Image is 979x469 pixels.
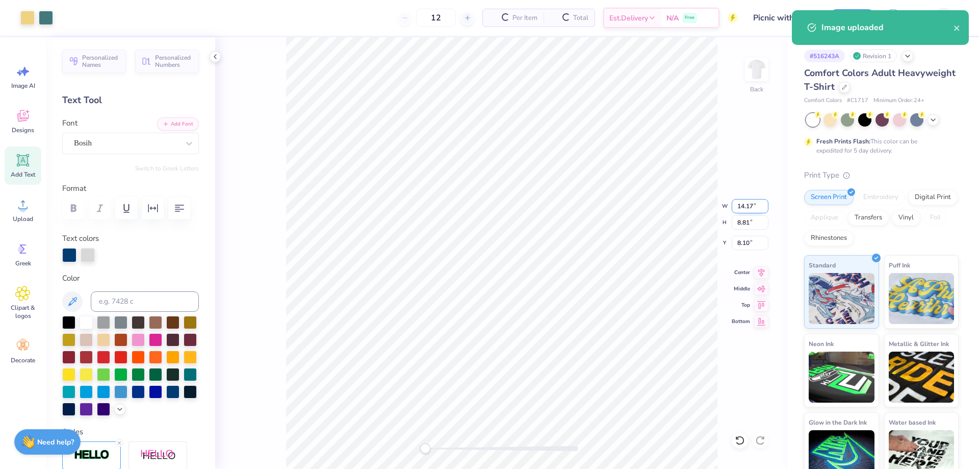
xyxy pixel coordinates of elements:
[62,50,126,73] button: Personalized Names
[155,54,193,68] span: Personalized Numbers
[732,317,750,326] span: Bottom
[847,96,868,105] span: # C1717
[816,137,942,155] div: This color can be expedited for 5 day delivery.
[74,449,110,461] img: Stroke
[889,417,936,428] span: Water based Ink
[11,356,35,364] span: Decorate
[62,117,78,129] label: Font
[11,82,35,90] span: Image AI
[889,273,955,324] img: Puff Ink
[13,215,33,223] span: Upload
[954,21,961,34] button: close
[732,285,750,293] span: Middle
[889,338,949,349] span: Metallic & Glitter Ink
[804,231,854,246] div: Rhinestones
[809,417,867,428] span: Glow in the Dark Ink
[889,260,910,270] span: Puff Ink
[573,13,588,23] span: Total
[62,426,83,438] label: Styles
[816,137,870,145] strong: Fresh Prints Flash:
[6,304,40,320] span: Clipart & logos
[732,301,750,309] span: Top
[135,164,199,172] button: Switch to Greek Letters
[804,169,959,181] div: Print Type
[934,8,954,28] img: Karl Michael Narciza
[804,67,956,93] span: Comfort Colors Adult Heavyweight T-Shirt
[62,183,199,194] label: Format
[62,273,199,284] label: Color
[892,210,920,226] div: Vinyl
[91,291,199,312] input: e.g. 7428 c
[15,259,31,267] span: Greek
[62,93,199,107] div: Text Tool
[908,190,958,205] div: Digital Print
[135,50,199,73] button: Personalized Numbers
[745,8,820,28] input: Untitled Design
[140,449,176,462] img: Shadow
[416,9,456,27] input: – –
[857,190,905,205] div: Embroidery
[850,50,897,62] div: Revision 1
[750,85,763,94] div: Back
[685,14,694,21] span: Free
[732,268,750,277] span: Center
[809,260,836,270] span: Standard
[609,13,648,23] span: Est. Delivery
[889,352,955,403] img: Metallic & Glitter Ink
[804,210,845,226] div: Applique
[157,117,199,131] button: Add Font
[848,210,889,226] div: Transfers
[37,437,74,447] strong: Need help?
[809,338,834,349] span: Neon Ink
[821,21,954,34] div: Image uploaded
[923,210,947,226] div: Foil
[915,8,959,28] a: KM
[804,50,845,62] div: # 516243A
[873,96,924,105] span: Minimum Order: 24 +
[804,96,842,105] span: Comfort Colors
[809,273,874,324] img: Standard
[12,126,34,134] span: Designs
[420,443,430,454] div: Accessibility label
[62,233,99,244] label: Text colors
[809,352,874,403] img: Neon Ink
[804,190,854,205] div: Screen Print
[666,13,679,23] span: N/A
[82,54,120,68] span: Personalized Names
[512,13,537,23] span: Per Item
[11,170,35,179] span: Add Text
[746,59,767,80] img: Back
